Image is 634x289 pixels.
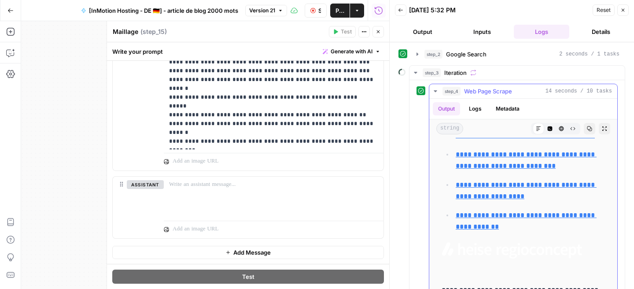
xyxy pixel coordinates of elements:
[331,48,372,56] span: Generate with AI
[112,270,384,284] button: Test
[514,25,570,39] button: Logs
[113,177,157,238] div: assistant
[319,46,384,57] button: Generate with AI
[76,4,243,18] button: [InMotion Hosting - DE 🇩🇪] - article de blog 2000 mots
[597,6,611,14] span: Reset
[245,5,287,16] button: Version 21
[107,42,389,60] div: Write your prompt
[305,4,327,18] button: Stop Run
[330,4,350,18] button: Publish
[559,50,619,58] span: 2 seconds / 1 tasks
[411,47,625,61] button: 2 seconds / 1 tasks
[329,26,356,37] button: Test
[464,102,487,115] button: Logs
[573,25,629,39] button: Details
[433,102,460,115] button: Output
[444,68,467,77] span: Iteration
[113,27,138,36] textarea: Maillage
[335,6,344,15] span: Publish
[242,272,254,281] span: Test
[89,6,238,15] span: [InMotion Hosting - DE 🇩🇪] - article de blog 2000 mots
[318,6,321,15] span: Stop Run
[127,180,164,189] button: assistant
[454,25,510,39] button: Inputs
[112,246,384,259] button: Add Message
[546,87,612,95] span: 14 seconds / 10 tasks
[464,87,512,96] span: Web Page Scrape
[233,248,271,257] span: Add Message
[490,102,525,115] button: Metadata
[424,50,442,59] span: step_2
[395,25,451,39] button: Output
[593,4,615,16] button: Reset
[429,84,617,98] button: 14 seconds / 10 tasks
[423,68,441,77] span: step_3
[249,7,275,15] span: Version 21
[341,28,352,36] span: Test
[446,50,487,59] span: Google Search
[442,87,461,96] span: step_4
[436,123,463,134] span: string
[140,27,167,36] span: ( step_15 )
